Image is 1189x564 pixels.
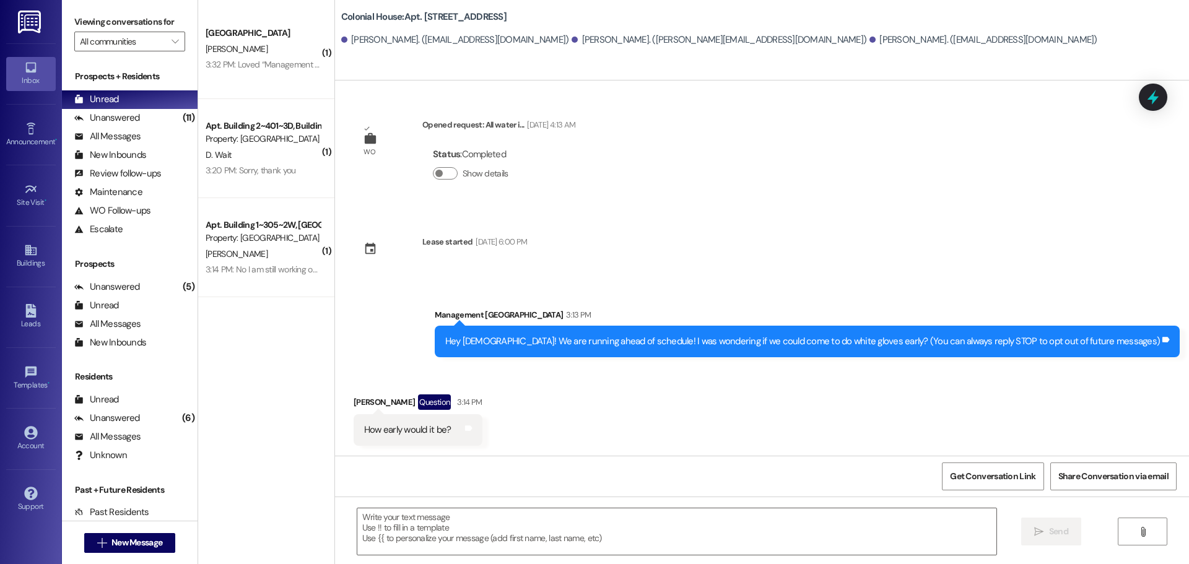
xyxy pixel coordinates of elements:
[6,300,56,334] a: Leads
[74,130,141,143] div: All Messages
[563,308,591,321] div: 3:13 PM
[84,533,176,553] button: New Message
[473,235,527,248] div: [DATE] 6:00 PM
[364,145,375,158] div: WO
[180,277,198,297] div: (5)
[74,93,119,106] div: Unread
[6,483,56,516] a: Support
[1050,462,1177,490] button: Share Conversation via email
[18,11,43,33] img: ResiDesk Logo
[74,149,146,162] div: New Inbounds
[341,11,507,24] b: Colonial House: Apt. [STREET_ADDRESS]
[206,264,533,275] div: 3:14 PM: No I am still working on getting my jobs done but will let you know when I'm finished
[62,370,198,383] div: Residents
[74,111,140,124] div: Unanswered
[111,536,162,549] span: New Message
[62,70,198,83] div: Prospects + Residents
[97,538,107,548] i: 
[869,33,1097,46] div: [PERSON_NAME]. ([EMAIL_ADDRESS][DOMAIN_NAME])
[74,336,146,349] div: New Inbounds
[572,33,866,46] div: [PERSON_NAME]. ([PERSON_NAME][EMAIL_ADDRESS][DOMAIN_NAME])
[6,57,56,90] a: Inbox
[433,145,513,164] div: : Completed
[1138,527,1148,537] i: 
[74,318,141,331] div: All Messages
[74,12,185,32] label: Viewing conversations for
[74,412,140,425] div: Unanswered
[950,470,1035,483] span: Get Conversation Link
[206,165,296,176] div: 3:20 PM: Sorry, thank you
[80,32,165,51] input: All communities
[206,43,268,54] span: [PERSON_NAME]
[942,462,1043,490] button: Get Conversation Link
[422,235,473,248] div: Lease started
[433,148,461,160] b: Status
[418,394,451,410] div: Question
[206,248,268,259] span: [PERSON_NAME]
[74,506,149,519] div: Past Residents
[6,240,56,273] a: Buildings
[206,219,320,232] div: Apt. Building 1~305~2W, [GEOGRAPHIC_DATA]
[74,449,127,462] div: Unknown
[180,108,198,128] div: (11)
[6,422,56,456] a: Account
[1021,518,1081,545] button: Send
[422,118,575,136] div: Opened request: All water i...
[62,484,198,497] div: Past + Future Residents
[445,335,1161,348] div: Hey [DEMOGRAPHIC_DATA]! We are running ahead of schedule! I was wondering if we could come to do ...
[48,379,50,388] span: •
[55,136,57,144] span: •
[74,280,140,293] div: Unanswered
[74,167,161,180] div: Review follow-ups
[454,396,482,409] div: 3:14 PM
[524,118,575,131] div: [DATE] 4:13 AM
[45,196,46,205] span: •
[206,27,320,40] div: [GEOGRAPHIC_DATA]
[206,59,482,70] div: 3:32 PM: Loved “Management Colonial House ([GEOGRAPHIC_DATA]): 8 Am!”
[1034,527,1043,537] i: 
[6,362,56,395] a: Templates •
[341,33,569,46] div: [PERSON_NAME]. ([EMAIL_ADDRESS][DOMAIN_NAME])
[74,430,141,443] div: All Messages
[74,186,142,199] div: Maintenance
[463,167,508,180] label: Show details
[206,149,231,160] span: D. Wait
[435,308,1180,326] div: Management [GEOGRAPHIC_DATA]
[354,394,482,414] div: [PERSON_NAME]
[206,119,320,132] div: Apt. Building 2~401~3D, Building [GEOGRAPHIC_DATA]
[6,179,56,212] a: Site Visit •
[364,423,451,436] div: How early would it be?
[179,409,198,428] div: (6)
[62,258,198,271] div: Prospects
[74,393,119,406] div: Unread
[74,223,123,236] div: Escalate
[1058,470,1169,483] span: Share Conversation via email
[74,299,119,312] div: Unread
[206,132,320,145] div: Property: [GEOGRAPHIC_DATA]
[1049,525,1068,538] span: Send
[206,232,320,245] div: Property: [GEOGRAPHIC_DATA]
[172,37,178,46] i: 
[74,204,150,217] div: WO Follow-ups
